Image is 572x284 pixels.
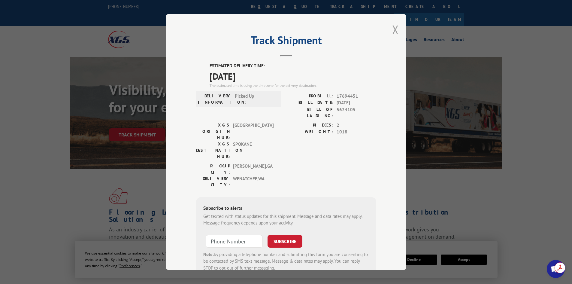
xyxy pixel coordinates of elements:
[337,99,376,106] span: [DATE]
[286,99,334,106] label: BILL DATE:
[196,176,230,188] label: DELIVERY CITY:
[210,63,376,69] label: ESTIMATED DELIVERY TIME:
[337,122,376,129] span: 2
[233,141,274,160] span: SPOKANE
[206,235,263,248] input: Phone Number
[286,129,334,136] label: WEIGHT:
[198,93,232,105] label: DELIVERY INFORMATION:
[392,22,399,38] button: Close modal
[233,163,274,176] span: [PERSON_NAME] , GA
[286,122,334,129] label: PIECES:
[196,163,230,176] label: PICKUP CITY:
[547,260,565,278] div: Open chat
[196,141,230,160] label: XGS DESTINATION HUB:
[233,176,274,188] span: WENATCHEE , WA
[203,252,214,257] strong: Note:
[233,122,274,141] span: [GEOGRAPHIC_DATA]
[203,213,369,227] div: Get texted with status updates for this shipment. Message and data rates may apply. Message frequ...
[203,204,369,213] div: Subscribe to alerts
[337,93,376,100] span: 17694451
[235,93,275,105] span: Picked Up
[210,69,376,83] span: [DATE]
[286,106,334,119] label: BILL OF LADING:
[196,122,230,141] label: XGS ORIGIN HUB:
[337,106,376,119] span: 5624105
[337,129,376,136] span: 1018
[196,36,376,47] h2: Track Shipment
[210,83,376,88] div: The estimated time is using the time zone for the delivery destination.
[268,235,302,248] button: SUBSCRIBE
[203,251,369,272] div: by providing a telephone number and submitting this form you are consenting to be contacted by SM...
[286,93,334,100] label: PROBILL:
